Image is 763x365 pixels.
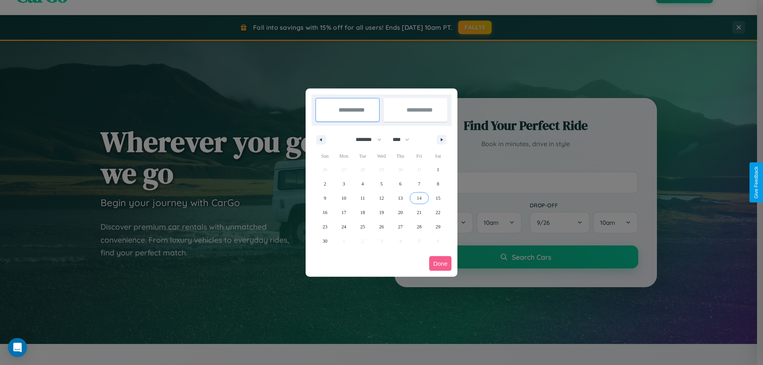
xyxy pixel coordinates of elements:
button: 27 [391,220,410,234]
span: 15 [436,191,440,205]
span: Sat [429,150,447,162]
span: 10 [341,191,346,205]
span: 12 [379,191,384,205]
span: 16 [323,205,327,220]
button: 19 [372,205,391,220]
span: 22 [436,205,440,220]
span: 11 [360,191,365,205]
button: 14 [410,191,428,205]
span: 29 [436,220,440,234]
button: 20 [391,205,410,220]
button: 4 [353,177,372,191]
button: 17 [334,205,353,220]
span: 1 [437,162,439,177]
button: 15 [429,191,447,205]
button: 26 [372,220,391,234]
span: 18 [360,205,365,220]
span: Wed [372,150,391,162]
button: Done [429,256,451,271]
span: 24 [341,220,346,234]
button: 9 [316,191,334,205]
span: 21 [417,205,422,220]
button: 12 [372,191,391,205]
button: 13 [391,191,410,205]
button: 5 [372,177,391,191]
span: 7 [418,177,420,191]
span: Tue [353,150,372,162]
button: 3 [334,177,353,191]
button: 18 [353,205,372,220]
button: 24 [334,220,353,234]
span: 25 [360,220,365,234]
button: 6 [391,177,410,191]
button: 1 [429,162,447,177]
span: 26 [379,220,384,234]
button: 28 [410,220,428,234]
span: 27 [398,220,403,234]
button: 21 [410,205,428,220]
span: 30 [323,234,327,248]
span: 23 [323,220,327,234]
button: 29 [429,220,447,234]
span: 14 [417,191,422,205]
span: Mon [334,150,353,162]
span: 4 [362,177,364,191]
button: 22 [429,205,447,220]
button: 2 [316,177,334,191]
button: 10 [334,191,353,205]
span: 28 [417,220,422,234]
button: 11 [353,191,372,205]
span: 6 [399,177,401,191]
span: Sun [316,150,334,162]
span: 8 [437,177,439,191]
span: 2 [324,177,326,191]
button: 7 [410,177,428,191]
button: 25 [353,220,372,234]
span: 13 [398,191,403,205]
span: 3 [343,177,345,191]
div: Open Intercom Messenger [8,338,27,357]
span: 20 [398,205,403,220]
button: 23 [316,220,334,234]
span: 19 [379,205,384,220]
div: Give Feedback [753,166,759,199]
button: 30 [316,234,334,248]
button: 16 [316,205,334,220]
span: Fri [410,150,428,162]
button: 8 [429,177,447,191]
span: 17 [341,205,346,220]
span: Thu [391,150,410,162]
span: 9 [324,191,326,205]
span: 5 [380,177,383,191]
